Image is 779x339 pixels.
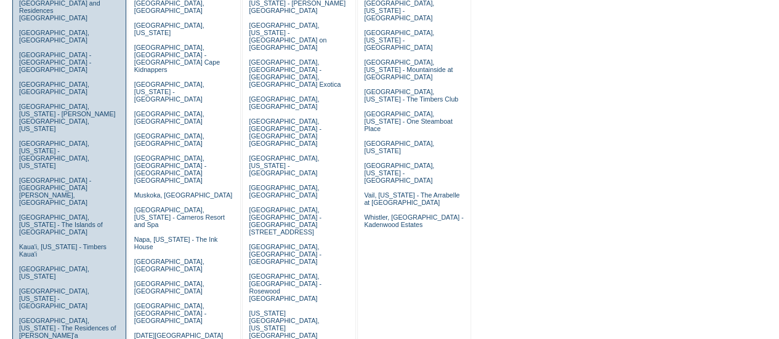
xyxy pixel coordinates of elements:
a: Napa, [US_STATE] - The Ink House [134,236,218,250]
a: [GEOGRAPHIC_DATA], [US_STATE] - Mountainside at [GEOGRAPHIC_DATA] [364,58,453,81]
a: [GEOGRAPHIC_DATA], [US_STATE] - [GEOGRAPHIC_DATA] [134,81,204,103]
a: [US_STATE][GEOGRAPHIC_DATA], [US_STATE][GEOGRAPHIC_DATA] [249,309,319,339]
a: [GEOGRAPHIC_DATA], [GEOGRAPHIC_DATA] - [GEOGRAPHIC_DATA], [GEOGRAPHIC_DATA] Exotica [249,58,341,88]
a: [GEOGRAPHIC_DATA], [US_STATE] - The Timbers Club [364,88,458,103]
a: [GEOGRAPHIC_DATA], [GEOGRAPHIC_DATA] [19,29,89,44]
a: [GEOGRAPHIC_DATA], [US_STATE] - [GEOGRAPHIC_DATA] [364,29,434,51]
a: Kaua'i, [US_STATE] - Timbers Kaua'i [19,243,107,258]
a: [GEOGRAPHIC_DATA], [US_STATE] - [GEOGRAPHIC_DATA] [364,162,434,184]
a: [GEOGRAPHIC_DATA], [US_STATE] - [GEOGRAPHIC_DATA] on [GEOGRAPHIC_DATA] [249,22,326,51]
a: [GEOGRAPHIC_DATA], [GEOGRAPHIC_DATA] [134,280,204,295]
a: [GEOGRAPHIC_DATA], [GEOGRAPHIC_DATA] [134,110,204,125]
a: [GEOGRAPHIC_DATA], [US_STATE] - [GEOGRAPHIC_DATA] [249,154,319,177]
a: [GEOGRAPHIC_DATA] - [GEOGRAPHIC_DATA][PERSON_NAME], [GEOGRAPHIC_DATA] [19,177,91,206]
a: [GEOGRAPHIC_DATA], [GEOGRAPHIC_DATA] - [GEOGRAPHIC_DATA] [134,302,206,324]
a: [GEOGRAPHIC_DATA], [US_STATE] [134,22,204,36]
a: [GEOGRAPHIC_DATA], [GEOGRAPHIC_DATA] - [GEOGRAPHIC_DATA] [GEOGRAPHIC_DATA] [134,154,206,184]
a: Muskoka, [GEOGRAPHIC_DATA] [134,191,232,199]
a: [GEOGRAPHIC_DATA], [GEOGRAPHIC_DATA] [134,258,204,273]
a: [GEOGRAPHIC_DATA], [GEOGRAPHIC_DATA] [249,95,319,110]
a: [GEOGRAPHIC_DATA], [US_STATE] - [GEOGRAPHIC_DATA] [19,287,89,309]
a: [GEOGRAPHIC_DATA], [US_STATE] - [PERSON_NAME][GEOGRAPHIC_DATA], [US_STATE] [19,103,116,132]
a: Whistler, [GEOGRAPHIC_DATA] - Kadenwood Estates [364,213,463,228]
a: [GEOGRAPHIC_DATA], [US_STATE] [364,140,434,154]
a: [GEOGRAPHIC_DATA], [GEOGRAPHIC_DATA] - [GEOGRAPHIC_DATA][STREET_ADDRESS] [249,206,321,236]
a: [GEOGRAPHIC_DATA], [GEOGRAPHIC_DATA] - [GEOGRAPHIC_DATA] Cape Kidnappers [134,44,220,73]
a: [GEOGRAPHIC_DATA], [GEOGRAPHIC_DATA] - Rosewood [GEOGRAPHIC_DATA] [249,273,321,302]
a: [GEOGRAPHIC_DATA], [US_STATE] - [GEOGRAPHIC_DATA], [US_STATE] [19,140,89,169]
a: [GEOGRAPHIC_DATA], [GEOGRAPHIC_DATA] - [GEOGRAPHIC_DATA] [249,243,321,265]
a: [GEOGRAPHIC_DATA], [US_STATE] - One Steamboat Place [364,110,453,132]
a: [GEOGRAPHIC_DATA], [GEOGRAPHIC_DATA] [19,81,89,95]
a: [GEOGRAPHIC_DATA], [GEOGRAPHIC_DATA] [249,184,319,199]
a: Vail, [US_STATE] - The Arrabelle at [GEOGRAPHIC_DATA] [364,191,459,206]
a: [GEOGRAPHIC_DATA], [US_STATE] - The Islands of [GEOGRAPHIC_DATA] [19,213,103,236]
a: [GEOGRAPHIC_DATA] - [GEOGRAPHIC_DATA] - [GEOGRAPHIC_DATA] [19,51,91,73]
a: [GEOGRAPHIC_DATA], [GEOGRAPHIC_DATA] [134,132,204,147]
a: [GEOGRAPHIC_DATA], [GEOGRAPHIC_DATA] - [GEOGRAPHIC_DATA] [GEOGRAPHIC_DATA] [249,118,321,147]
a: [GEOGRAPHIC_DATA], [US_STATE] - Carneros Resort and Spa [134,206,225,228]
a: [GEOGRAPHIC_DATA], [US_STATE] [19,265,89,280]
a: [GEOGRAPHIC_DATA], [US_STATE] - The Residences of [PERSON_NAME]'a [19,317,116,339]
